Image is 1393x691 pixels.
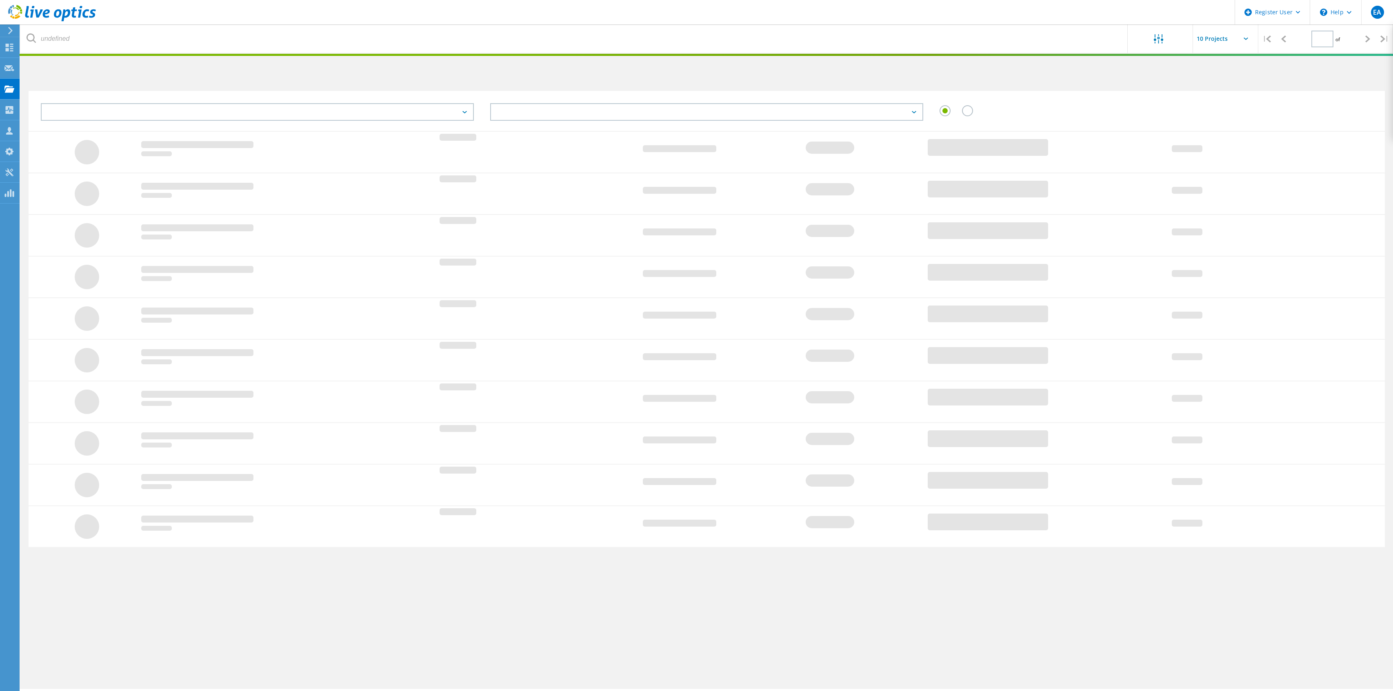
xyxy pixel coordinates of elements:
div: | [1376,24,1393,53]
span: EA [1373,9,1381,16]
div: | [1258,24,1275,53]
svg: \n [1320,9,1327,16]
span: of [1335,36,1340,43]
input: undefined [20,24,1128,53]
a: Live Optics Dashboard [8,17,96,23]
